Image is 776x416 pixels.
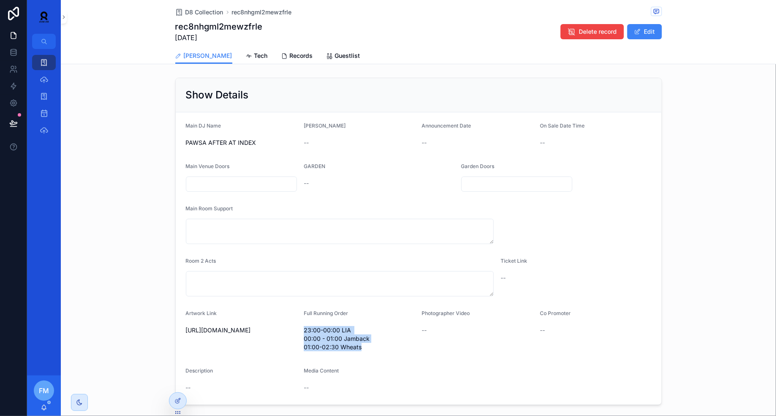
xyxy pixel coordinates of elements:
span: Room 2 Acts [186,258,216,264]
span: Garden Doors [461,163,495,169]
span: -- [304,383,309,392]
span: Guestlist [335,52,360,60]
span: FM [39,386,49,396]
span: Main Venue Doors [186,163,230,169]
img: App logo [34,10,54,24]
span: On Sale Date Time [540,122,585,129]
a: Tech [246,48,268,65]
h2: Show Details [186,88,249,102]
button: Edit [627,24,662,39]
span: -- [540,139,545,147]
a: Records [281,48,313,65]
span: PAWSA AFTER AT INDEX [186,139,297,147]
span: GARDEN [304,163,325,169]
span: Description [186,367,213,374]
div: scrollable content [27,49,61,149]
span: -- [304,179,309,188]
span: Ticket Link [501,258,527,264]
span: -- [422,139,427,147]
a: D8 Collection [175,8,223,16]
span: Delete record [579,27,617,36]
a: [PERSON_NAME] [175,48,232,64]
span: [PERSON_NAME] [304,122,346,129]
span: D8 Collection [185,8,223,16]
span: Photographer Video [422,310,470,316]
a: rec8nhgml2mewzfrle [232,8,292,16]
span: Main DJ Name [186,122,221,129]
span: Tech [254,52,268,60]
span: [DATE] [175,33,263,43]
span: Main Room Support [186,205,233,212]
span: Media Content [304,367,339,374]
a: Guestlist [327,48,360,65]
span: -- [186,383,191,392]
span: [PERSON_NAME] [184,52,232,60]
span: -- [422,326,427,334]
span: [URL][DOMAIN_NAME] [186,326,297,334]
span: Announcement Date [422,122,471,129]
span: -- [501,274,506,282]
span: -- [304,139,309,147]
span: Full Running Order [304,310,348,316]
span: -- [540,326,545,334]
span: Records [290,52,313,60]
span: Co Promoter [540,310,571,316]
span: 23:00-00:00 LIA 00:00 - 01:00 Jamback 01:00-02:30 Wheats [304,326,415,351]
h1: rec8nhgml2mewzfrle [175,21,263,33]
span: Artwork Link [186,310,217,316]
button: Delete record [561,24,624,39]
